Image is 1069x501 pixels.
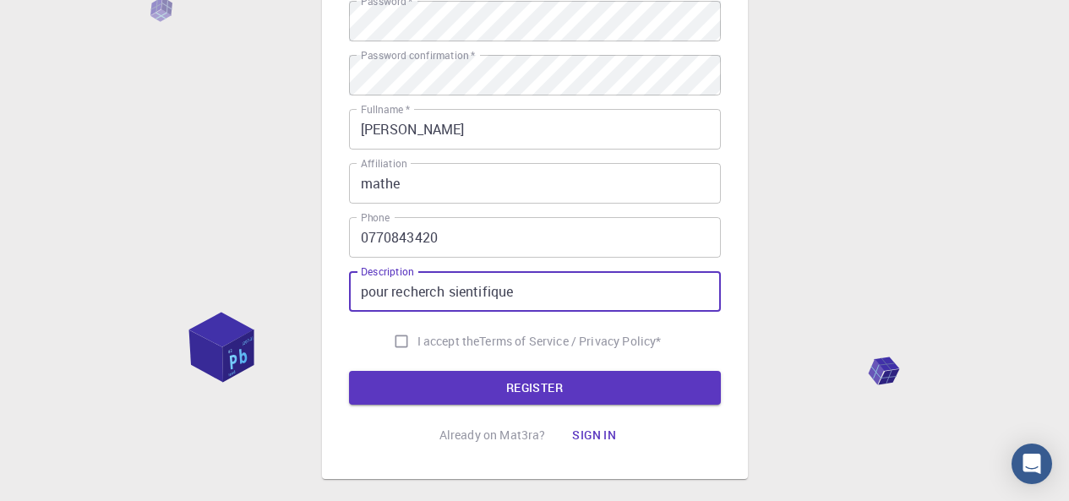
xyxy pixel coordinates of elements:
[361,48,475,63] label: Password confirmation
[439,427,546,444] p: Already on Mat3ra?
[361,210,390,225] label: Phone
[417,333,480,350] span: I accept the
[361,156,406,171] label: Affiliation
[361,102,410,117] label: Fullname
[1012,444,1052,484] div: Open Intercom Messenger
[349,371,721,405] button: REGISTER
[479,333,661,350] p: Terms of Service / Privacy Policy *
[559,418,630,452] button: Sign in
[479,333,661,350] a: Terms of Service / Privacy Policy*
[361,264,414,279] label: Description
